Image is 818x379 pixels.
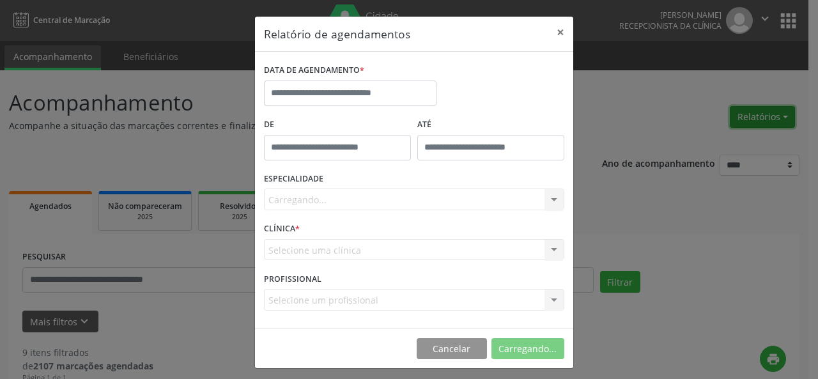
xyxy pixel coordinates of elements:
label: ESPECIALIDADE [264,169,323,189]
label: ATÉ [417,115,564,135]
button: Carregando... [491,338,564,360]
label: DATA DE AGENDAMENTO [264,61,364,81]
label: CLÍNICA [264,219,300,239]
label: PROFISSIONAL [264,269,321,289]
button: Close [548,17,573,48]
button: Cancelar [417,338,487,360]
label: De [264,115,411,135]
h5: Relatório de agendamentos [264,26,410,42]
